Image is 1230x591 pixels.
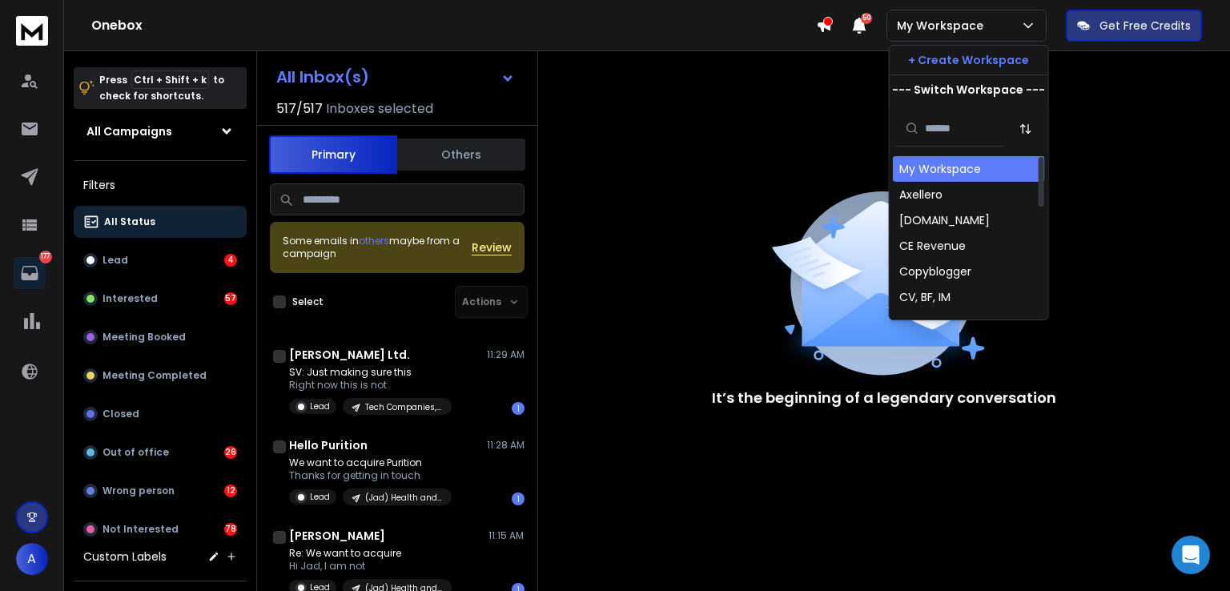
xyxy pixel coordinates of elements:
div: Open Intercom Messenger [1172,536,1210,574]
a: 177 [14,257,46,289]
div: CV, BF, IM [899,289,951,305]
p: Get Free Credits [1099,18,1191,34]
span: Ctrl + Shift + k [131,70,209,89]
div: 1 [512,492,525,505]
p: + Create Workspace [908,52,1029,68]
div: 1 [512,402,525,415]
button: Primary [269,135,397,174]
div: 12 [224,484,237,497]
button: Lead4 [74,244,247,276]
p: Tech Companies, General Outreach | [GEOGRAPHIC_DATA] [365,401,442,413]
button: A [16,543,48,575]
p: We want to acquire Purition [289,456,452,469]
button: Not Interested78 [74,513,247,545]
div: Copyblogger [899,263,971,279]
p: Thanks for getting in touch. [289,469,452,482]
div: My Workspace [899,161,981,177]
p: Press to check for shortcuts. [99,72,224,104]
div: 57 [224,292,237,305]
h1: All Campaigns [86,123,172,139]
div: Some emails in maybe from a campaign [283,235,472,260]
p: Lead [310,491,330,503]
h3: Filters [74,174,247,196]
p: It’s the beginning of a legendary conversation [712,387,1056,409]
div: 4 [224,254,237,267]
h1: Onebox [91,16,816,35]
h1: [PERSON_NAME] [289,528,385,544]
button: Sort by Sort A-Z [1010,113,1042,145]
button: All Status [74,206,247,238]
p: (Jad) Health and wellness brands Europe - 50k - 1m/month (Storeleads) p1 [365,492,442,504]
p: SV: Just making sure this [289,366,452,379]
button: + Create Workspace [890,46,1048,74]
button: Out of office26 [74,436,247,468]
p: Right now this is not [289,379,452,392]
p: Hi Jad, I am not [289,560,452,573]
p: --- Switch Workspace --- [892,82,1045,98]
h3: Custom Labels [83,549,167,565]
p: Lead [310,400,330,412]
h1: All Inbox(s) [276,69,369,85]
img: logo [16,16,48,46]
p: Re: We want to acquire [289,547,452,560]
button: Meeting Booked [74,321,247,353]
button: Wrong person12 [74,475,247,507]
span: 517 / 517 [276,99,323,119]
button: Meeting Completed [74,360,247,392]
button: Closed [74,398,247,430]
p: Lead [102,254,128,267]
p: Closed [102,408,139,420]
h3: Inboxes selected [326,99,433,119]
div: Axellero [899,187,943,203]
p: 177 [39,251,52,263]
p: Wrong person [102,484,175,497]
p: Meeting Completed [102,369,207,382]
p: Not Interested [102,523,179,536]
p: Out of office [102,446,169,459]
button: Others [397,137,525,172]
button: All Campaigns [74,115,247,147]
p: 11:15 AM [488,529,525,542]
span: 50 [861,13,872,24]
div: [DOMAIN_NAME] [899,212,990,228]
p: 11:28 AM [487,439,525,452]
button: All Inbox(s) [263,61,528,93]
h1: [PERSON_NAME] Ltd. [289,347,410,363]
button: Get Free Credits [1066,10,1202,42]
p: All Status [104,215,155,228]
button: Interested57 [74,283,247,315]
label: Select [292,295,324,308]
h1: Hello Purition [289,437,368,453]
button: Review [472,239,512,255]
div: CE Revenue [899,238,966,254]
p: Meeting Booked [102,331,186,344]
span: others [359,234,389,247]
p: 11:29 AM [487,348,525,361]
p: Interested [102,292,158,305]
div: Cynethiq [899,315,951,331]
div: 26 [224,446,237,459]
div: 78 [224,523,237,536]
p: My Workspace [897,18,990,34]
